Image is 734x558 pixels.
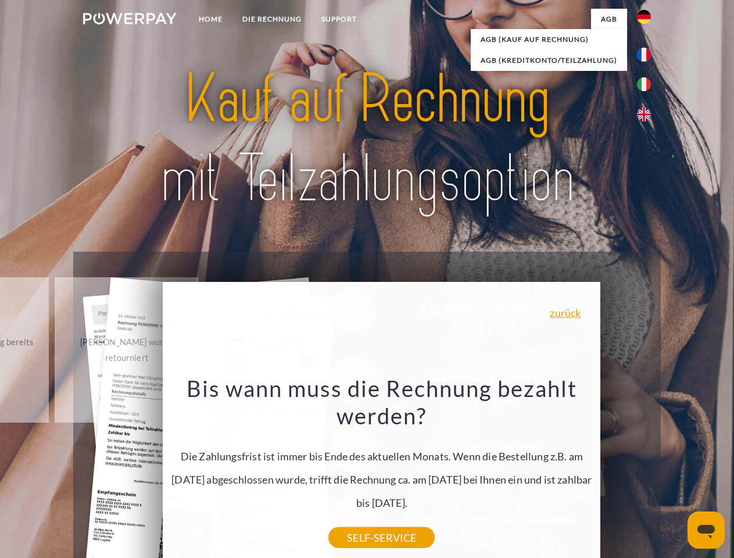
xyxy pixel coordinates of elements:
[62,334,192,366] div: [PERSON_NAME] wurde retourniert
[471,29,627,50] a: AGB (Kauf auf Rechnung)
[232,9,311,30] a: DIE RECHNUNG
[637,77,651,91] img: it
[591,9,627,30] a: agb
[311,9,367,30] a: SUPPORT
[170,374,594,538] div: Die Zahlungsfrist ist immer bis Ende des aktuellen Monats. Wenn die Bestellung z.B. am [DATE] abg...
[328,527,435,548] a: SELF-SERVICE
[189,9,232,30] a: Home
[550,307,581,318] a: zurück
[688,512,725,549] iframe: Schaltfläche zum Öffnen des Messaging-Fensters
[111,56,623,223] img: title-powerpay_de.svg
[637,10,651,24] img: de
[83,13,177,24] img: logo-powerpay-white.svg
[170,374,594,430] h3: Bis wann muss die Rechnung bezahlt werden?
[471,50,627,71] a: AGB (Kreditkonto/Teilzahlung)
[637,48,651,62] img: fr
[637,108,651,121] img: en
